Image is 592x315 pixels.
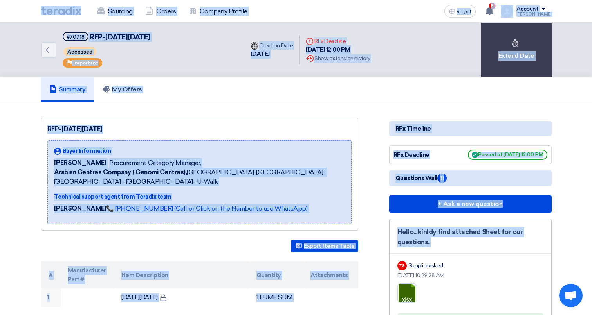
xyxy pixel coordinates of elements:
[54,168,187,176] b: Arabian Centres Company ( Cenomi Centres),
[49,86,86,93] h5: Summary
[306,37,370,45] div: RFx Deadline
[397,227,543,247] div: Hello.. kinldy find attached Sheet for our questions.
[63,47,96,56] span: Accessed
[397,271,543,279] div: [DATE] 10:29:28 AM
[54,158,106,168] span: [PERSON_NAME]
[444,5,476,18] button: العربية
[94,77,151,102] a: My Offers
[437,174,447,183] span: 11
[389,121,552,136] div: RFx Timeline
[106,205,307,212] a: 📞 [PHONE_NUMBER] (Call or Click on the Number to use WhatsApp)
[393,150,452,159] div: RFx Deadline
[41,6,81,15] img: Teradix logo
[41,261,61,288] th: #
[54,193,345,201] div: Technical support agent from Teradix team
[397,261,407,270] div: TS
[63,147,111,155] span: Buyer Information
[41,77,94,102] a: Summary
[489,3,495,9] span: 8
[306,45,370,54] div: [DATE] 12:00 PM
[250,288,304,307] td: 1 LUMP SUM
[41,288,61,307] td: 1
[63,32,150,42] h5: RFP-Saudi National Day 2025
[47,125,352,134] div: RFP-[DATE][DATE]
[109,158,201,168] span: Procurement Category Manager,
[291,240,358,252] button: Export Items Table
[67,34,85,39] div: #70718
[73,60,98,66] span: Important
[501,5,513,18] img: profile_test.png
[304,261,358,288] th: Attachments
[251,50,293,59] div: [DATE]
[468,150,547,160] span: Passed at [DATE] 12:00 PM
[54,168,345,186] span: [GEOGRAPHIC_DATA], [GEOGRAPHIC_DATA] ,[GEOGRAPHIC_DATA] - [GEOGRAPHIC_DATA]- U-Walk
[54,205,106,212] strong: [PERSON_NAME]
[395,174,447,183] span: Questions Wall
[516,6,539,13] div: Account
[139,3,182,20] a: Orders
[306,54,370,63] div: Show extension history
[182,3,254,20] a: Company Profile
[516,12,552,16] div: [PERSON_NAME]
[457,9,471,14] span: العربية
[559,284,583,307] a: Open chat
[389,195,552,213] button: + Ask a new question
[251,41,293,50] div: Creation Date
[103,86,142,93] h5: My Offers
[61,261,116,288] th: Manufacturer Part #
[91,3,139,20] a: Sourcing
[250,261,304,288] th: Quantity
[115,288,250,307] td: [DATE][DATE]
[408,261,443,270] div: Supplier asked
[481,23,552,77] div: Extend Date
[115,261,250,288] th: Item Description
[90,33,150,41] span: RFP-[DATE][DATE]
